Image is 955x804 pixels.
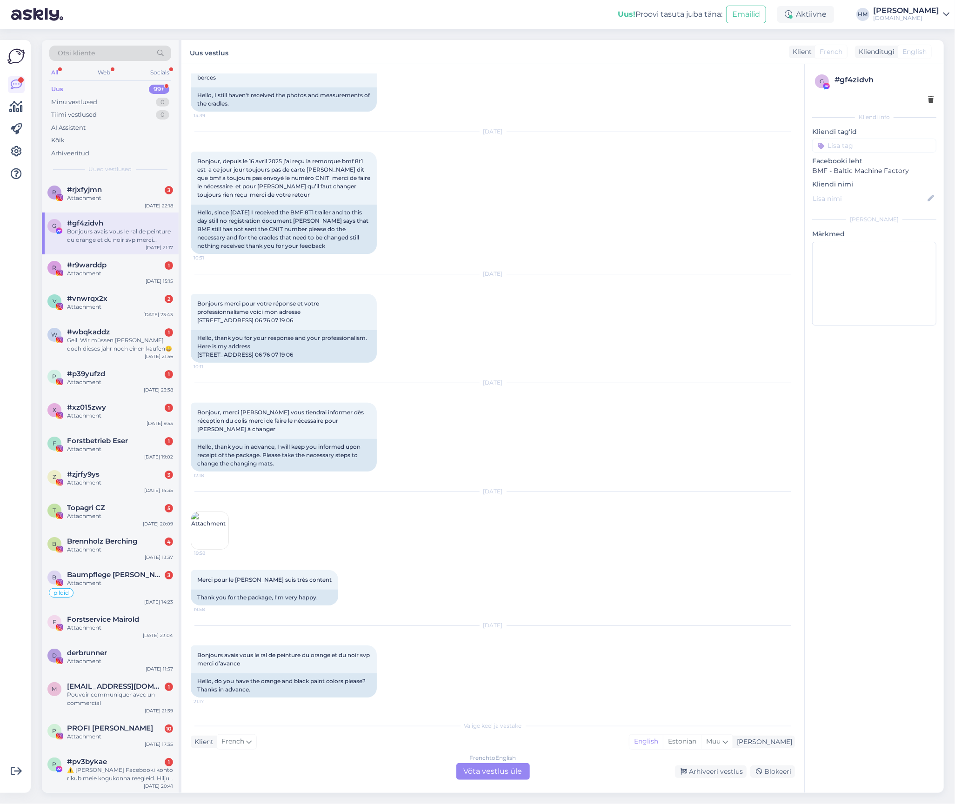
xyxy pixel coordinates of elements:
[197,651,371,667] span: Bonjours avais vous le ral de peinture du orange et du noir svp merci d’avance
[52,685,57,692] span: m
[165,724,173,733] div: 10
[67,186,102,194] span: #rjxfyjmn
[51,149,89,158] div: Arhiveeritud
[856,8,869,21] div: HM
[53,473,56,480] span: z
[67,478,173,487] div: Attachment
[52,331,58,338] span: w
[191,205,377,254] div: Hello, since [DATE] I received the BMF 8T1 trailer and to this day still no registration document...
[67,445,173,453] div: Attachment
[67,437,128,445] span: Forstbetrieb Eser
[165,328,173,337] div: 1
[149,85,169,94] div: 99+
[789,47,812,57] div: Klient
[67,766,173,783] div: ⚠️ [PERSON_NAME] Facebooki konto rikub meie kogukonna reegleid. Hiljuti on meie süsteem saanud ka...
[190,46,228,58] label: Uus vestlus
[750,765,795,778] div: Blokeeri
[165,370,173,379] div: 1
[67,571,164,579] span: Baumpflege Wigand Seidl GbR
[143,632,173,639] div: [DATE] 23:04
[812,156,936,166] p: Facebooki leht
[812,127,936,137] p: Kliendi tag'id
[67,403,106,412] span: #xz015zwy
[733,737,792,747] div: [PERSON_NAME]
[194,550,229,557] span: 19:58
[156,98,169,107] div: 0
[143,520,173,527] div: [DATE] 20:09
[456,763,530,780] div: Võta vestlus üle
[144,783,173,790] div: [DATE] 20:41
[145,707,173,714] div: [DATE] 21:39
[51,123,86,133] div: AI Assistent
[194,606,228,613] span: 19:58
[67,504,105,512] span: Topagri CZ
[191,330,377,363] div: Hello, thank you for your response and your professionalism. Here is my address [STREET_ADDRESS] ...
[194,698,228,705] span: 21:17
[812,215,936,224] div: [PERSON_NAME]
[873,7,939,14] div: [PERSON_NAME]
[89,165,132,173] span: Uued vestlused
[67,691,173,707] div: Pouvoir communiquer avec un commercial
[165,186,173,194] div: 3
[812,139,936,153] input: Lisa tag
[146,244,173,251] div: [DATE] 21:17
[67,682,164,691] span: matthieugrima@orange.fr
[53,540,57,547] span: B
[855,47,895,57] div: Klienditugi
[67,412,173,420] div: Attachment
[67,261,107,269] span: #r9warddp
[191,621,795,630] div: [DATE]
[221,737,244,747] span: French
[146,665,173,672] div: [DATE] 11:57
[191,487,795,496] div: [DATE]
[67,294,107,303] span: #vnwrqx2x
[165,758,173,766] div: 1
[165,471,173,479] div: 3
[663,735,701,749] div: Estonian
[197,300,321,324] span: Bonjours merci pour votre réponse et votre professionnalisme voici mon adresse [STREET_ADDRESS] 0...
[143,311,173,318] div: [DATE] 23:43
[726,6,766,23] button: Emailid
[96,66,113,79] div: Web
[144,487,173,494] div: [DATE] 14:35
[67,328,110,336] span: #wbqkaddz
[53,618,56,625] span: F
[67,649,107,657] span: derbrunner
[873,14,939,22] div: [DOMAIN_NAME]
[53,590,69,596] span: pildid
[49,66,60,79] div: All
[144,386,173,393] div: [DATE] 23:38
[67,470,100,478] span: #zjrfy9ys
[7,47,25,65] img: Askly Logo
[145,353,173,360] div: [DATE] 21:56
[165,504,173,512] div: 5
[145,202,173,209] div: [DATE] 22:18
[67,370,105,378] span: #p39yufzd
[777,6,834,23] div: Aktiivne
[194,472,228,479] span: 12:18
[165,571,173,579] div: 3
[52,652,57,659] span: d
[191,737,214,747] div: Klient
[53,440,56,447] span: F
[618,9,722,20] div: Proovi tasuta juba täna:
[197,158,372,198] span: Bonjour, depuis le 16 avril 2025 j’ai reçu la remorque bmf 8t1 est a ce jour jour toujours pas de...
[67,732,173,741] div: Attachment
[53,727,57,734] span: P
[53,298,56,305] span: v
[53,264,57,271] span: r
[194,254,228,261] span: 10:31
[706,737,721,745] span: Muu
[618,10,635,19] b: Uus!
[191,722,795,730] div: Valige keel ja vastake
[147,420,173,427] div: [DATE] 9:53
[51,110,97,120] div: Tiimi vestlused
[51,98,97,107] div: Minu vestlused
[148,66,171,79] div: Socials
[873,7,949,22] a: [PERSON_NAME][DOMAIN_NAME]
[53,222,57,229] span: g
[156,110,169,120] div: 0
[67,378,173,386] div: Attachment
[145,741,173,748] div: [DATE] 17:35
[53,761,57,768] span: p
